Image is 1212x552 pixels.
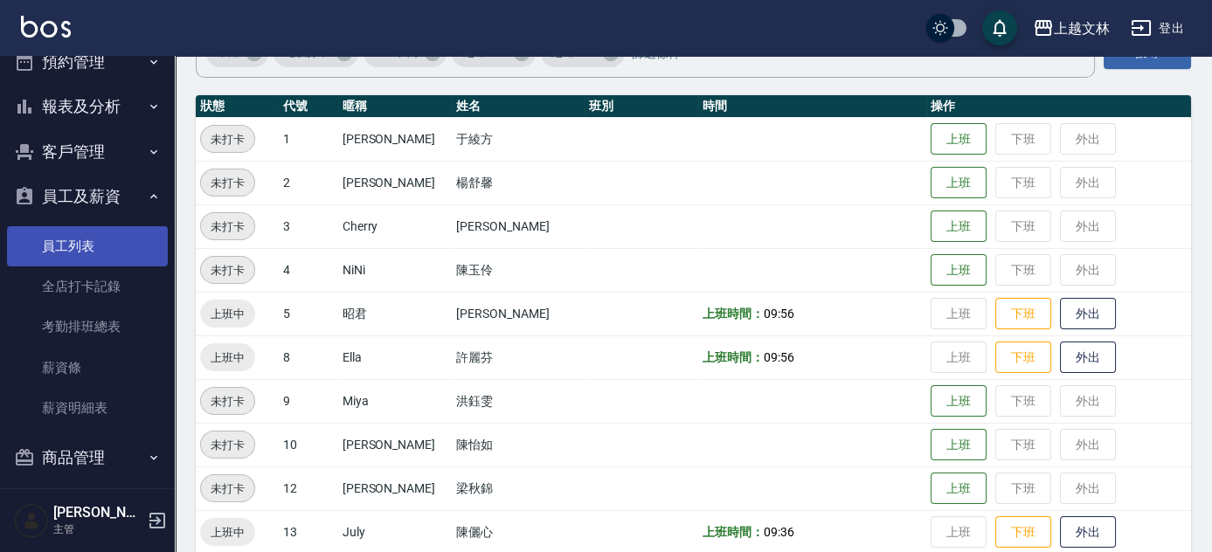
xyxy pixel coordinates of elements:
th: 操作 [926,95,1191,118]
span: 未打卡 [201,392,254,411]
td: [PERSON_NAME] [338,117,452,161]
td: 12 [279,466,338,510]
button: 上班 [931,473,987,505]
span: 未打卡 [201,436,254,454]
td: [PERSON_NAME] [338,466,452,510]
button: 報表及分析 [7,84,168,129]
td: 陳怡如 [452,423,585,466]
span: 未打卡 [201,130,254,148]
td: 許麗芬 [452,335,585,379]
th: 代號 [279,95,338,118]
th: 狀態 [196,95,279,118]
button: save [982,10,1017,45]
td: 1 [279,117,338,161]
span: 未打卡 [201,174,254,192]
button: 下班 [995,516,1051,549]
td: 陳玉伶 [452,248,585,292]
td: 8 [279,335,338,379]
td: 2 [279,161,338,204]
button: 上越文林 [1026,10,1117,46]
td: Cherry [338,204,452,248]
b: 上班時間： [703,525,764,539]
button: 上班 [931,429,987,461]
td: Ella [338,335,452,379]
b: 上班時間： [703,350,764,364]
button: 客戶管理 [7,129,168,175]
td: [PERSON_NAME] [338,423,452,466]
a: 員工列表 [7,226,168,266]
td: [PERSON_NAME] [452,292,585,335]
td: 楊舒馨 [452,161,585,204]
img: Logo [21,16,71,38]
button: 外出 [1060,298,1116,330]
a: 薪資明細表 [7,388,168,428]
td: NiNi [338,248,452,292]
span: 09:36 [764,525,794,539]
button: 下班 [995,342,1051,374]
td: 4 [279,248,338,292]
a: 全店打卡記錄 [7,266,168,307]
p: 主管 [53,521,142,537]
button: 上班 [931,254,987,286]
button: 商品管理 [7,435,168,480]
th: 時間 [698,95,926,118]
button: 上班 [931,385,987,417]
h5: [PERSON_NAME] [53,504,142,521]
span: 上班中 [200,305,255,323]
td: [PERSON_NAME] [452,204,585,248]
button: 外出 [1060,342,1116,374]
button: 上班 [931,210,987,243]
button: 員工及薪資 [7,174,168,219]
td: 昭君 [338,292,452,335]
span: 上班中 [200,348,255,367]
a: 考勤排班總表 [7,307,168,347]
button: 資料設定 [7,480,168,526]
th: 姓名 [452,95,585,118]
button: 上班 [931,167,987,199]
td: 于綾方 [452,117,585,161]
td: 洪鈺雯 [452,379,585,423]
span: 上班中 [200,523,255,542]
span: 未打卡 [201,480,254,498]
td: [PERSON_NAME] [338,161,452,204]
span: 未打卡 [201,261,254,279]
td: 9 [279,379,338,423]
button: 下班 [995,298,1051,330]
td: Miya [338,379,452,423]
td: 梁秋錦 [452,466,585,510]
th: 班別 [585,95,698,118]
th: 暱稱 [338,95,452,118]
span: 09:56 [764,350,794,364]
span: 09:56 [764,307,794,321]
b: 上班時間： [703,307,764,321]
button: 登出 [1124,12,1191,45]
a: 薪資條 [7,348,168,388]
div: 上越文林 [1054,17,1110,39]
img: Person [14,503,49,538]
td: 5 [279,292,338,335]
td: 10 [279,423,338,466]
button: 預約管理 [7,39,168,85]
button: 上班 [931,123,987,155]
button: 外出 [1060,516,1116,549]
span: 未打卡 [201,217,254,236]
td: 3 [279,204,338,248]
